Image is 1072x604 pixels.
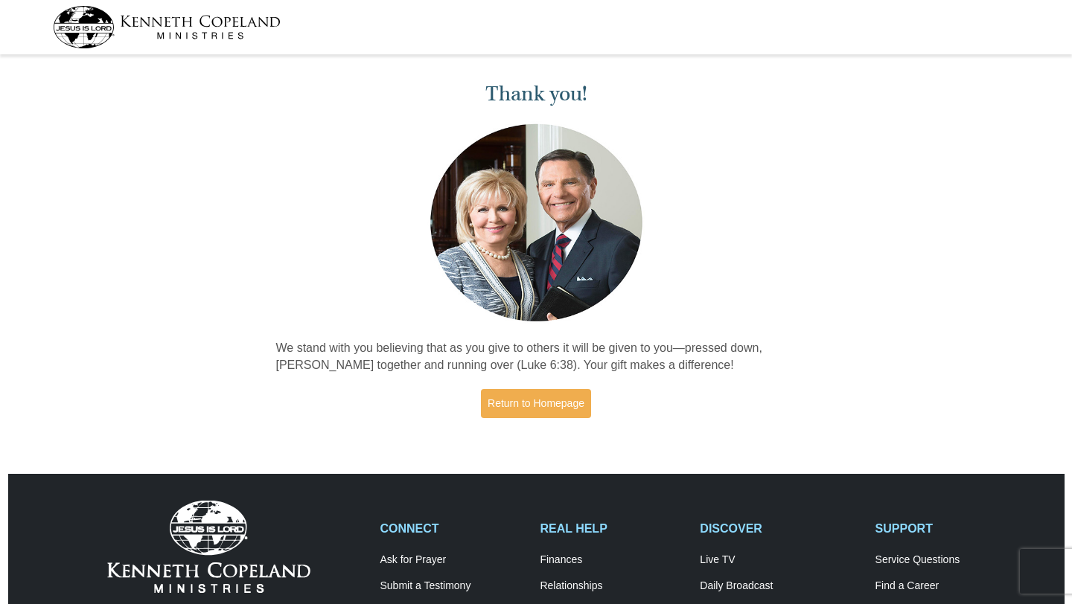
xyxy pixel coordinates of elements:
[875,553,1020,567] a: Service Questions
[380,521,525,536] h2: CONNECT
[700,553,859,567] a: Live TV
[481,389,591,418] a: Return to Homepage
[540,579,684,593] a: Relationships
[427,121,646,325] img: Kenneth and Gloria
[276,340,797,374] p: We stand with you believing that as you give to others it will be given to you—pressed down, [PER...
[700,521,859,536] h2: DISCOVER
[700,579,859,593] a: Daily Broadcast
[53,6,281,48] img: kcm-header-logo.svg
[540,553,684,567] a: Finances
[107,501,310,593] img: Kenneth Copeland Ministries
[875,579,1020,593] a: Find a Career
[540,521,684,536] h2: REAL HELP
[380,579,525,593] a: Submit a Testimony
[875,521,1020,536] h2: SUPPORT
[380,553,525,567] a: Ask for Prayer
[276,82,797,106] h1: Thank you!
